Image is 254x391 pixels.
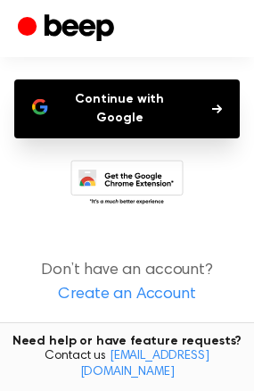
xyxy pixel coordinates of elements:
a: [EMAIL_ADDRESS][DOMAIN_NAME] [80,350,209,379]
p: Don’t have an account? [14,259,240,307]
a: Create an Account [18,283,236,307]
a: Beep [18,12,119,46]
span: Contact us [11,349,243,380]
button: Continue with Google [14,79,240,138]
